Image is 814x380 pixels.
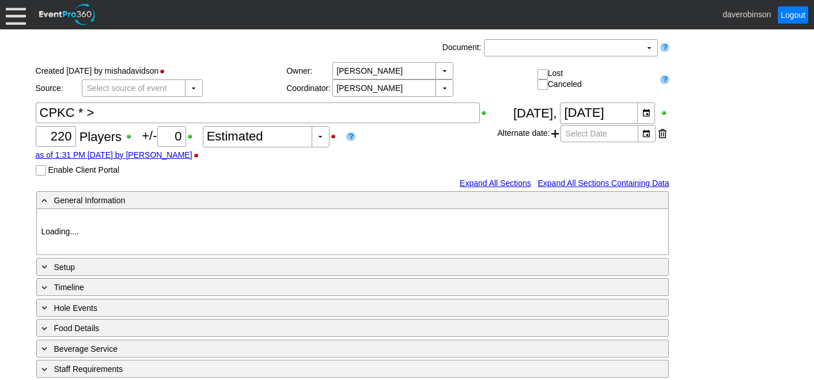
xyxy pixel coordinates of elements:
[6,5,26,25] div: Menu: Click or 'Crtl+M' to toggle menu open/close
[39,342,619,355] div: Beverage Service
[563,126,609,142] span: Select Date
[39,321,619,335] div: Food Details
[440,39,484,56] div: Document:
[142,128,202,143] span: +/-
[330,132,343,140] div: Hide Guest Count Status when printing; click to show Guest Count Status when printing.
[48,165,119,174] label: Enable Client Portal
[54,364,123,374] span: Staff Requirements
[39,260,619,273] div: Setup
[158,67,172,75] div: Hide Status Bar when printing; click to show Status Bar when printing.
[513,105,556,120] span: [DATE],
[39,301,619,314] div: Hole Events
[480,109,493,117] div: Show Event Title when printing; click to hide Event Title when printing.
[39,362,619,375] div: Staff Requirements
[41,226,664,238] p: Loading....
[54,344,118,354] span: Beverage Service
[192,151,206,159] div: Hide Guest Count Stamp when printing; click to show Guest Count Stamp when printing.
[36,62,287,79] div: Created [DATE] by mishadavidson
[39,280,619,294] div: Timeline
[286,83,332,93] div: Coordinator:
[54,303,97,313] span: Hole Events
[37,2,97,28] img: EventPro360
[497,124,669,143] div: Alternate date:
[286,66,332,75] div: Owner:
[778,6,808,24] a: Logout
[722,9,771,18] span: daverobinson
[551,125,559,142] span: Add another alternate date
[537,178,669,188] a: Expand All Sections Containing Data
[658,125,667,142] div: Remove this date
[460,178,531,188] a: Expand All Sections
[79,129,122,143] span: Players
[54,283,84,292] span: Timeline
[125,132,138,140] div: Show Guest Count when printing; click to hide Guest Count when printing.
[537,69,655,90] div: Lost Canceled
[186,132,199,140] div: Show Plus/Minus Count when printing; click to hide Plus/Minus Count when printing.
[54,263,75,272] span: Setup
[36,150,192,159] a: as of 1:31 PM [DATE] by [PERSON_NAME]
[39,193,619,207] div: General Information
[36,83,82,93] div: Source:
[54,196,126,205] span: General Information
[85,80,169,96] span: Select source of event
[54,324,100,333] span: Food Details
[660,109,669,117] div: Show Event Date when printing; click to hide Event Date when printing.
